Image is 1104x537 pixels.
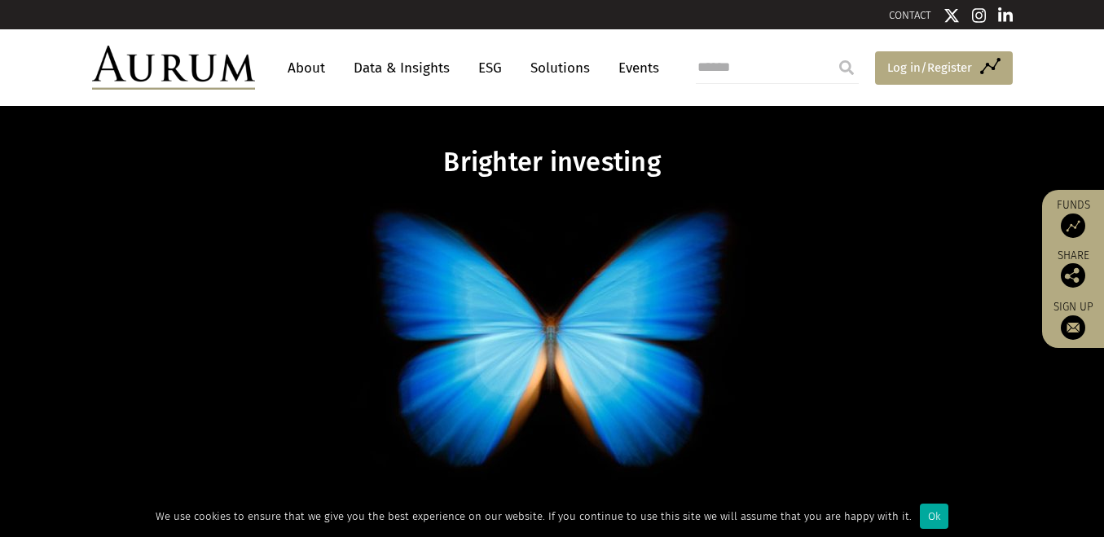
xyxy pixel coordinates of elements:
img: Access Funds [1061,213,1085,238]
a: Solutions [522,53,598,83]
img: Aurum [92,46,255,90]
img: Instagram icon [972,7,987,24]
a: Events [610,53,659,83]
span: Log in/Register [887,58,972,77]
img: Twitter icon [943,7,960,24]
div: Share [1050,250,1096,288]
a: Data & Insights [345,53,458,83]
a: CONTACT [889,9,931,21]
img: Sign up to our newsletter [1061,315,1085,340]
a: Log in/Register [875,51,1013,86]
img: Share this post [1061,263,1085,288]
a: Funds [1050,198,1096,238]
h1: Brighter investing [238,147,867,178]
a: About [279,53,333,83]
img: Linkedin icon [998,7,1013,24]
a: Sign up [1050,300,1096,340]
div: Ok [920,504,948,529]
a: ESG [470,53,510,83]
input: Submit [830,51,863,84]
